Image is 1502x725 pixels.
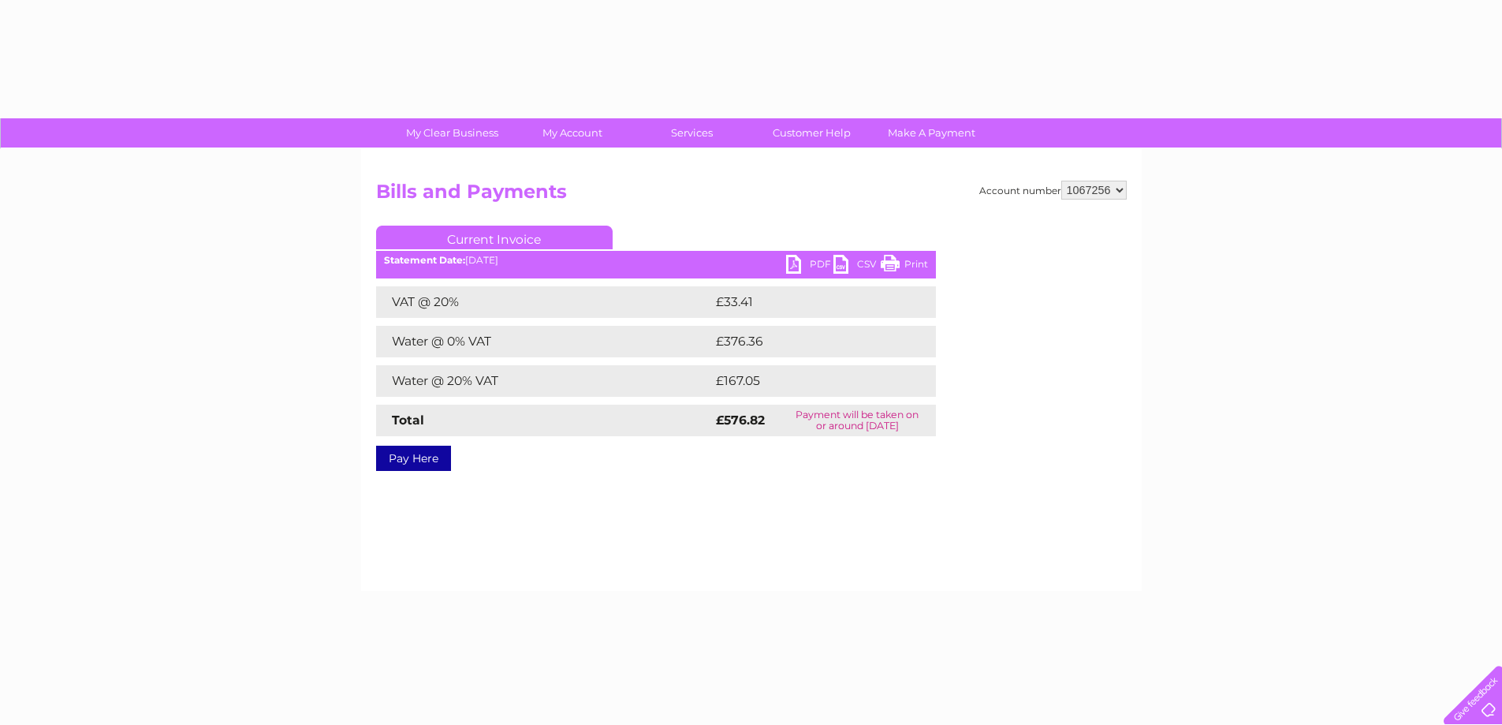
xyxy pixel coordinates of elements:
a: Print [881,255,928,278]
h2: Bills and Payments [376,181,1127,211]
a: Current Invoice [376,226,613,249]
b: Statement Date: [384,254,465,266]
strong: Total [392,413,424,428]
a: Pay Here [376,446,451,471]
td: VAT @ 20% [376,286,712,318]
a: Customer Help [747,118,877,148]
a: Make A Payment [867,118,997,148]
td: £376.36 [712,326,908,357]
div: Account number [979,181,1127,200]
strong: £576.82 [716,413,765,428]
td: Water @ 20% VAT [376,365,712,397]
td: Water @ 0% VAT [376,326,712,357]
a: My Clear Business [387,118,517,148]
a: PDF [786,255,833,278]
a: Services [627,118,757,148]
td: £167.05 [712,365,907,397]
td: £33.41 [712,286,903,318]
a: My Account [507,118,637,148]
a: CSV [833,255,881,278]
div: [DATE] [376,255,936,266]
td: Payment will be taken on or around [DATE] [779,405,935,436]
